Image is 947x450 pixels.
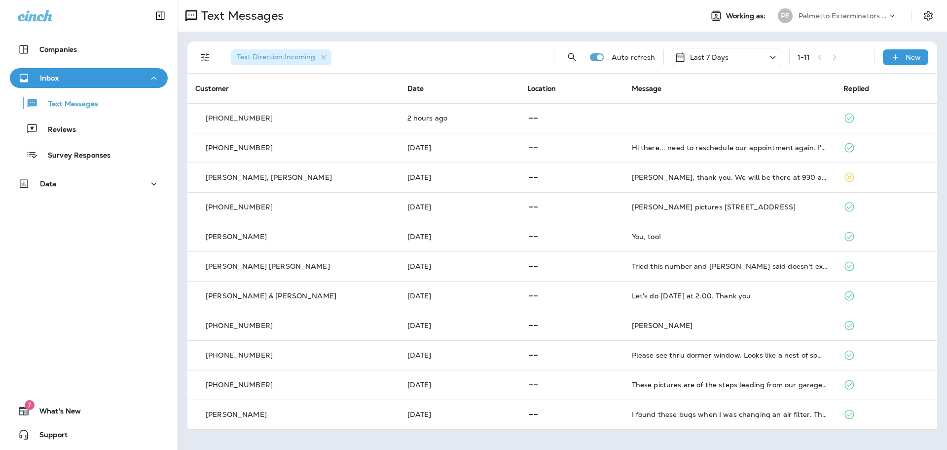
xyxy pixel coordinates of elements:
p: Aug 26, 2025 04:05 PM [407,381,511,389]
div: Tried this number and Verizon said doesn't existe. Please call back [632,262,828,270]
button: 7What's New [10,401,168,421]
button: Companies [10,40,168,59]
button: Support [10,425,168,445]
p: Aug 26, 2025 04:18 PM [407,351,511,359]
span: 7 [25,400,35,410]
button: Search Messages [562,47,582,67]
div: Let's do Friday at 2:00. Thank you [632,292,828,300]
p: [PERSON_NAME] & [PERSON_NAME] [206,292,336,300]
button: Collapse Sidebar [146,6,174,26]
p: Survey Responses [38,151,110,161]
span: [PHONE_NUMBER] [206,321,273,330]
p: Data [40,180,57,188]
p: [PERSON_NAME], [PERSON_NAME] [206,173,332,181]
span: Support [30,431,68,443]
span: [PHONE_NUMBER] [206,203,273,211]
p: [PERSON_NAME] [PERSON_NAME] [206,262,330,270]
button: Text Messages [10,93,168,114]
p: Companies [39,45,77,53]
span: Customer [195,84,229,93]
div: Jason, thank you. We will be there at 930 am Wednesday to pull all the Tyvek and tape on the firs... [632,173,828,181]
p: Text Messages [38,100,98,109]
span: What's New [30,407,81,419]
p: Aug 26, 2025 01:59 PM [407,410,511,418]
p: Inbox [40,74,59,82]
p: Reviews [38,125,76,135]
span: Replied [843,84,869,93]
span: [PHONE_NUMBER] [206,351,273,360]
p: Sep 2, 2025 08:41 AM [407,114,511,122]
button: Filters [195,47,215,67]
div: Oates pictures 1334 Old Rosebud Trail Awendaw, SC 29429 [632,203,828,211]
p: Aug 28, 2025 04:17 PM [407,233,511,241]
div: These pictures are of the steps leading from our garage under our house up to the first floor! Mu... [632,381,828,389]
p: Aug 27, 2025 04:56 PM [407,322,511,329]
div: Text Direction:Incoming [231,49,331,65]
p: Sep 1, 2025 09:24 AM [407,144,511,152]
button: Survey Responses [10,144,168,165]
div: Cheslock [632,322,828,329]
p: Auto refresh [612,53,656,61]
span: Working as: [726,12,768,20]
p: Text Messages [197,8,284,23]
button: Settings [919,7,937,25]
p: Aug 30, 2025 09:38 AM [407,173,511,181]
button: Data [10,174,168,194]
p: Palmetto Exterminators LLC [799,12,887,20]
p: Aug 28, 2025 04:41 PM [407,203,511,211]
p: Aug 28, 2025 10:06 AM [407,262,511,270]
p: [PERSON_NAME] [206,410,267,418]
p: New [906,53,921,61]
button: Reviews [10,119,168,139]
span: [PHONE_NUMBER] [206,380,273,389]
span: Date [407,84,424,93]
span: Location [527,84,556,93]
p: Last 7 Days [690,53,729,61]
span: [PHONE_NUMBER] [206,114,273,123]
div: PE [778,8,793,23]
button: Inbox [10,68,168,88]
p: [PERSON_NAME] [206,233,267,241]
div: Please see thru dormer window. Looks like a nest of some kind. Can you give me your opinion on th... [632,351,828,359]
div: I found these bugs when I was changing an air filter. They are dead. Are these termites? [632,410,828,418]
span: Message [632,84,662,93]
span: Text Direction : Incoming [237,52,315,61]
div: You, too! [632,233,828,241]
p: Aug 28, 2025 08:01 AM [407,292,511,300]
span: [PHONE_NUMBER] [206,143,273,152]
div: Hi there... need to reschedule our appointment again. I'm thinking October might be best for us [632,144,828,152]
div: 1 - 11 [798,53,810,61]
